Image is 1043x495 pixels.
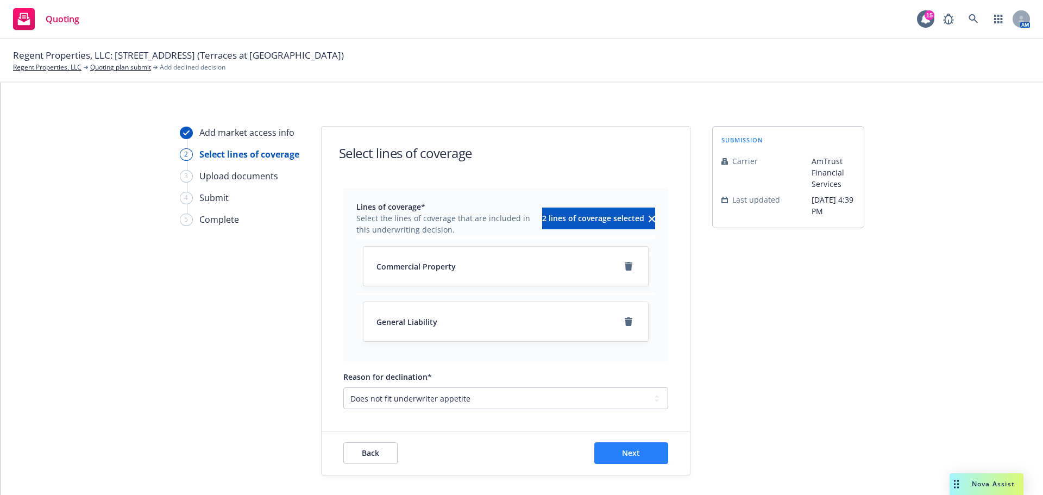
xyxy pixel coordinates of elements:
button: Back [343,442,398,464]
div: 3 [180,170,193,183]
a: Quoting [9,4,84,34]
span: Last updated [732,194,780,205]
a: remove [622,260,635,273]
span: submission [721,135,763,145]
span: 2 lines of coverage selected [542,213,644,223]
span: Add declined decision [160,62,225,72]
a: Report a Bug [938,8,959,30]
span: Regent Properties, LLC: [STREET_ADDRESS] (Terraces at [GEOGRAPHIC_DATA]) [13,48,344,62]
svg: clear selection [649,216,655,222]
button: 2 lines of coverage selectedclear selection [542,208,655,229]
a: remove [622,315,635,328]
span: AmTrust Financial Services [812,155,855,190]
div: Upload documents [199,170,278,183]
a: Switch app [988,8,1009,30]
div: Submit [199,191,229,204]
span: Quoting [46,15,79,23]
span: Carrier [732,155,758,167]
div: Drag to move [950,473,963,495]
div: 2 [180,148,193,161]
a: Quoting plan submit [90,62,151,72]
span: Back [362,448,379,458]
button: Nova Assist [950,473,1023,495]
span: Nova Assist [972,479,1015,488]
div: Select lines of coverage [199,148,299,161]
div: 5 [180,214,193,226]
div: Complete [199,213,239,226]
button: Next [594,442,668,464]
div: 15 [925,10,934,20]
a: Search [963,8,984,30]
div: 4 [180,192,193,204]
h1: Select lines of coverage [339,144,472,162]
a: Regent Properties, LLC [13,62,81,72]
div: Add market access info [199,126,294,139]
span: [DATE] 4:39 PM [812,194,855,217]
span: Reason for declination* [343,372,432,382]
span: Next [622,448,640,458]
span: General Liability [376,316,437,328]
span: Select the lines of coverage that are included in this underwriting decision. [356,212,536,235]
span: Commercial Property [376,261,456,272]
span: Lines of coverage* [356,201,536,212]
